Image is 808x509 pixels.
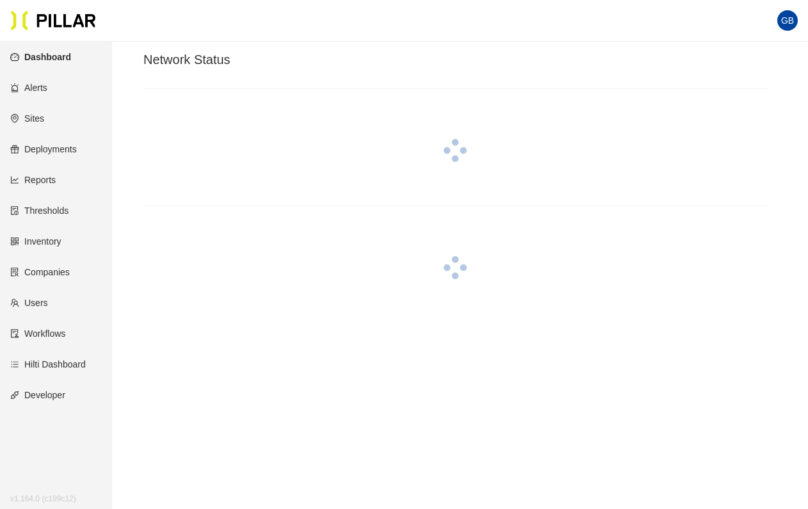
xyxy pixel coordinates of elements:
[10,83,47,93] a: alertAlerts
[10,359,86,369] a: barsHilti Dashboard
[10,10,96,31] img: Pillar Technologies
[10,144,77,154] a: giftDeployments
[10,175,56,185] a: line-chartReports
[10,328,65,339] a: auditWorkflows
[143,52,767,68] h3: Network Status
[10,390,65,400] a: apiDeveloper
[10,206,69,216] a: exceptionThresholds
[10,298,48,308] a: teamUsers
[781,10,794,31] span: GB
[10,236,61,246] a: qrcodeInventory
[10,52,71,62] a: dashboardDashboard
[10,267,70,277] a: solutionCompanies
[10,113,44,124] a: environmentSites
